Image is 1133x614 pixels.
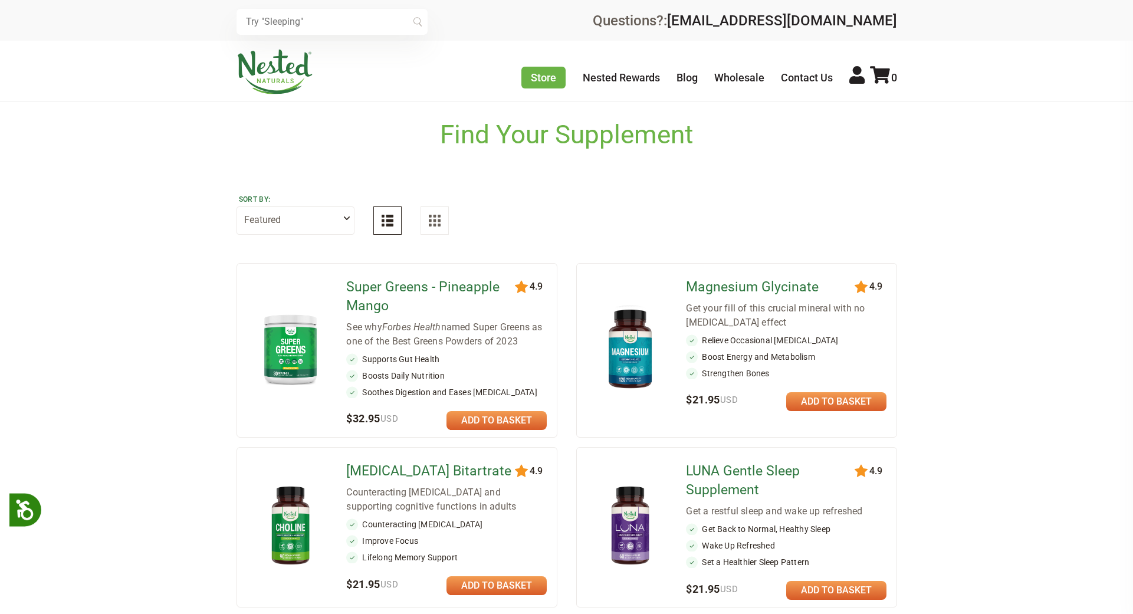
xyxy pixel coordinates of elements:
img: LUNA Gentle Sleep Supplement [596,481,665,572]
li: Strengthen Bones [686,367,886,379]
a: 0 [870,71,897,84]
li: Get Back to Normal, Healthy Sleep [686,523,886,535]
li: Boosts Daily Nutrition [346,370,547,382]
a: Nested Rewards [583,71,660,84]
img: Magnesium Glycinate [596,304,665,394]
div: Questions?: [593,14,897,28]
span: USD [720,584,738,595]
img: Grid [429,215,441,226]
span: USD [380,413,398,424]
a: Super Greens - Pineapple Mango [346,278,517,316]
span: $21.95 [686,583,738,595]
li: Counteracting [MEDICAL_DATA] [346,518,547,530]
li: Set a Healthier Sleep Pattern [686,556,886,568]
li: Lifelong Memory Support [346,551,547,563]
span: USD [380,579,398,590]
input: Try "Sleeping" [237,9,428,35]
a: LUNA Gentle Sleep Supplement [686,462,856,500]
div: Get your fill of this crucial mineral with no [MEDICAL_DATA] effect [686,301,886,330]
img: Choline Bitartrate [256,481,325,572]
li: Boost Energy and Metabolism [686,351,886,363]
span: $21.95 [686,393,738,406]
span: USD [720,395,738,405]
li: Supports Gut Health [346,353,547,365]
a: Store [521,67,566,88]
a: Wholesale [714,71,764,84]
span: $32.95 [346,412,398,425]
a: Magnesium Glycinate [686,278,856,297]
em: Forbes Health [382,321,441,333]
a: Blog [676,71,698,84]
a: [EMAIL_ADDRESS][DOMAIN_NAME] [667,12,897,29]
h1: Find Your Supplement [440,120,693,150]
a: Contact Us [781,71,833,84]
li: Soothes Digestion and Eases [MEDICAL_DATA] [346,386,547,398]
div: Get a restful sleep and wake up refreshed [686,504,886,518]
div: Counteracting [MEDICAL_DATA] and supporting cognitive functions in adults [346,485,547,514]
img: List [382,215,393,226]
li: Improve Focus [346,535,547,547]
li: Relieve Occasional [MEDICAL_DATA] [686,334,886,346]
div: See why named Super Greens as one of the Best Greens Powders of 2023 [346,320,547,349]
img: Nested Naturals [237,50,313,94]
img: Super Greens - Pineapple Mango [256,309,325,389]
span: 0 [891,71,897,84]
a: [MEDICAL_DATA] Bitartrate [346,462,517,481]
label: Sort by: [239,195,352,204]
span: $21.95 [346,578,398,590]
li: Wake Up Refreshed [686,540,886,551]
